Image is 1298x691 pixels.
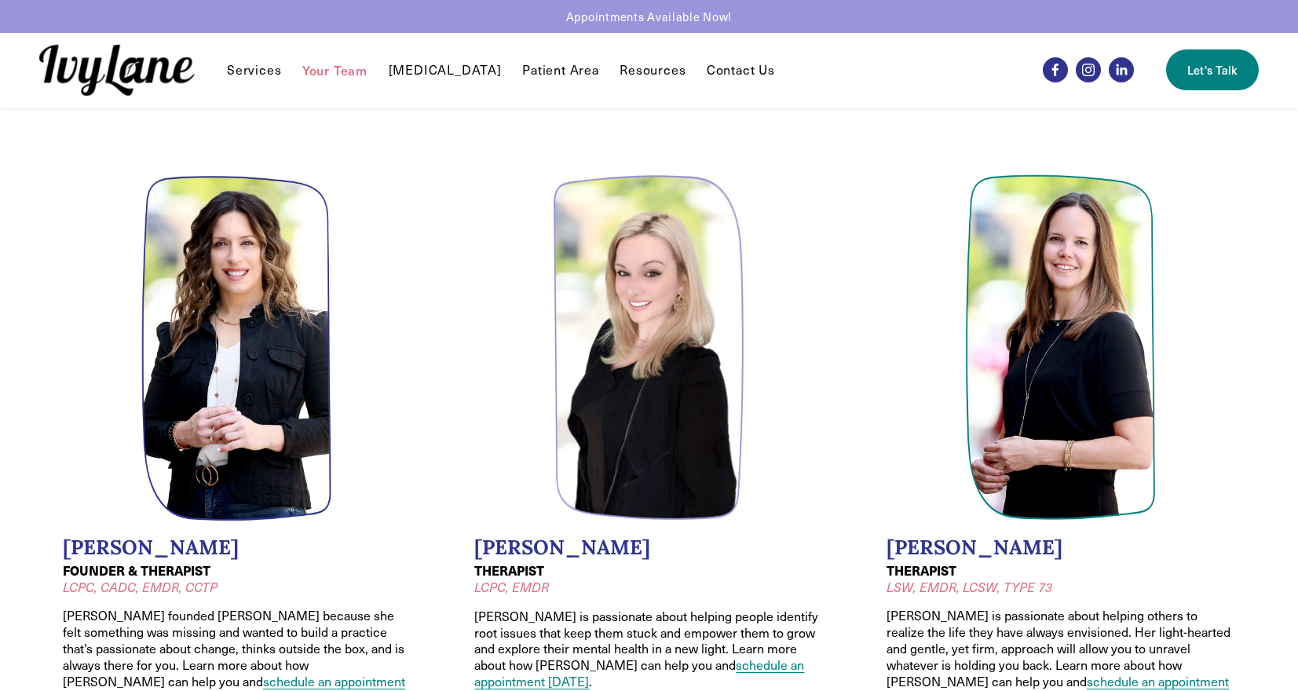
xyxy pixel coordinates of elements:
[302,60,367,79] a: Your Team
[620,62,686,79] span: Resources
[389,60,502,79] a: [MEDICAL_DATA]
[63,536,411,560] h2: [PERSON_NAME]
[474,579,549,595] em: LCPC, EMDR
[141,174,333,521] img: Headshot of Wendy Pawelski, LCPC, CADC, EMDR, CCTP. Wendy is a founder oft Ivy Lane Counseling
[553,174,744,522] img: Headshot of Jessica Wilkiel, LCPC, EMDR. Meghan is a therapist at Ivy Lane Counseling.
[474,656,804,689] a: schedule an appointment [DATE]
[1076,57,1101,82] a: Instagram
[1109,57,1134,82] a: LinkedIn
[39,45,195,96] img: Ivy Lane Counseling &mdash; Therapy that works for you
[965,174,1157,521] img: Headshot of Jodi Kautz, LSW, EMDR, TYPE 73, LCSW. Jodi is a therapist at Ivy Lane Counseling.
[522,60,599,79] a: Patient Area
[63,561,210,579] strong: FOUNDER & THERAPIST
[474,536,823,560] h2: [PERSON_NAME]
[227,60,281,79] a: folder dropdown
[887,536,1235,560] h2: [PERSON_NAME]
[63,579,218,595] em: LCPC, CADC, EMDR, CCTP
[887,579,1052,595] em: LSW, EMDR, LCSW, TYPE 73
[1166,49,1259,90] a: Let's Talk
[887,561,956,579] strong: THERAPIST
[474,561,544,579] strong: THERAPIST
[707,60,775,79] a: Contact Us
[227,62,281,79] span: Services
[620,60,686,79] a: folder dropdown
[474,609,823,690] p: [PERSON_NAME] is passionate about helping people identify root issues that keep them stuck and em...
[1043,57,1068,82] a: Facebook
